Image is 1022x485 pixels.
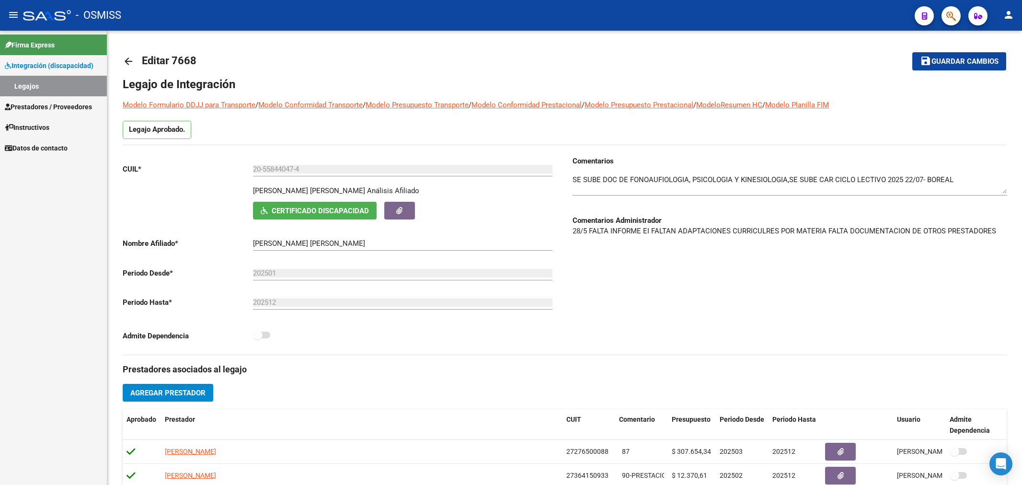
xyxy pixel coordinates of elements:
[619,416,655,423] span: Comentario
[897,416,920,423] span: Usuario
[696,101,762,109] a: ModeloResumen HC
[622,448,630,455] span: 87
[76,5,121,26] span: - OSMISS
[920,55,931,67] mat-icon: save
[566,472,609,479] span: 27364150933
[471,101,582,109] a: Modelo Conformidad Prestacional
[772,416,816,423] span: Periodo Hasta
[123,331,253,341] p: Admite Dependencia
[615,409,668,441] datatable-header-cell: Comentario
[123,268,253,278] p: Periodo Desde
[126,416,156,423] span: Aprobado
[123,297,253,308] p: Periodo Hasta
[720,472,743,479] span: 202502
[367,185,419,196] div: Análisis Afiliado
[573,226,1007,236] p: 28/5 FALTA INFORME EI FALTAN ADAPTACIONES CURRICULRES POR MATERIA FALTA DOCUMENTACION DE OTROS PR...
[165,472,216,479] span: [PERSON_NAME]
[672,448,711,455] span: $ 307.654,34
[566,416,581,423] span: CUIT
[897,472,972,479] span: [PERSON_NAME] [DATE]
[130,389,206,397] span: Agregar Prestador
[161,409,563,441] datatable-header-cell: Prestador
[142,55,196,67] span: Editar 7668
[585,101,693,109] a: Modelo Presupuesto Prestacional
[720,448,743,455] span: 202503
[563,409,615,441] datatable-header-cell: CUIT
[765,101,829,109] a: Modelo Planilla FIM
[1003,9,1014,21] mat-icon: person
[912,52,1006,70] button: Guardar cambios
[165,448,216,455] span: [PERSON_NAME]
[253,185,365,196] p: [PERSON_NAME] [PERSON_NAME]
[123,164,253,174] p: CUIL
[769,409,821,441] datatable-header-cell: Periodo Hasta
[672,416,711,423] span: Presupuesto
[897,448,972,455] span: [PERSON_NAME] [DATE]
[123,384,213,402] button: Agregar Prestador
[5,122,49,133] span: Instructivos
[893,409,946,441] datatable-header-cell: Usuario
[931,58,999,66] span: Guardar cambios
[946,409,999,441] datatable-header-cell: Admite Dependencia
[668,409,716,441] datatable-header-cell: Presupuesto
[5,102,92,112] span: Prestadores / Proveedores
[720,416,764,423] span: Periodo Desde
[622,472,773,479] span: 90-PRESTACION DE APOYO EN FONOAUDIOLOGIA
[366,101,469,109] a: Modelo Presupuesto Transporte
[5,40,55,50] span: Firma Express
[672,472,707,479] span: $ 12.370,61
[258,101,363,109] a: Modelo Conformidad Transporte
[716,409,769,441] datatable-header-cell: Periodo Desde
[8,9,19,21] mat-icon: menu
[5,60,93,71] span: Integración (discapacidad)
[123,56,134,67] mat-icon: arrow_back
[123,363,1007,376] h3: Prestadores asociados al legajo
[950,416,990,434] span: Admite Dependencia
[989,452,1012,475] div: Open Intercom Messenger
[123,409,161,441] datatable-header-cell: Aprobado
[123,121,191,139] p: Legajo Aprobado.
[123,238,253,249] p: Nombre Afiliado
[123,101,255,109] a: Modelo Formulario DDJJ para Transporte
[566,448,609,455] span: 27276500088
[573,156,1007,166] h3: Comentarios
[5,143,68,153] span: Datos de contacto
[123,77,1007,92] h1: Legajo de Integración
[165,416,195,423] span: Prestador
[573,215,1007,226] h3: Comentarios Administrador
[772,472,795,479] span: 202512
[772,448,795,455] span: 202512
[272,207,369,215] span: Certificado Discapacidad
[253,202,377,219] button: Certificado Discapacidad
